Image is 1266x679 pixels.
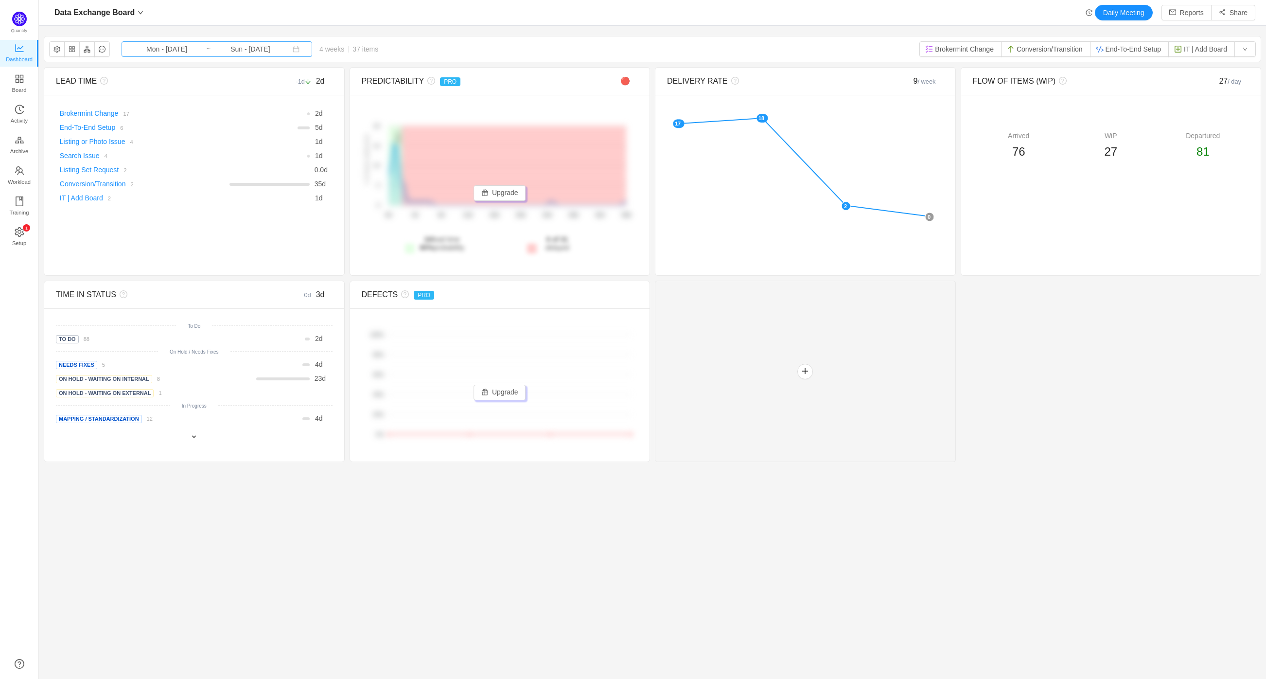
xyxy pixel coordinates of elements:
[315,180,322,188] span: 35
[25,224,27,232] p: 1
[97,77,108,85] i: icon: question-circle
[595,212,604,219] tspan: 32d
[474,185,526,201] button: icon: giftUpgrade
[123,167,126,173] small: 2
[373,352,384,357] tspan: 80%
[1228,78,1241,85] small: / day
[1234,41,1256,57] button: icon: down
[1180,75,1249,87] div: 27
[108,196,111,201] small: 2
[115,124,123,131] a: 6
[56,389,154,397] span: On Hold - Waiting on External
[84,336,89,342] small: 88
[152,375,160,382] a: 8
[147,416,153,422] small: 12
[305,78,311,85] i: icon: arrow-down
[315,138,319,145] span: 1
[376,183,379,189] tspan: 5
[15,659,24,669] a: icon: question-circle
[56,361,97,369] span: Needs Fixes
[376,431,384,437] tspan: 0%
[542,212,551,219] tspan: 24d
[23,224,30,232] sup: 1
[667,75,874,87] div: DELIVERY RATE
[315,138,323,145] span: d
[315,360,323,368] span: d
[157,376,160,382] small: 8
[120,125,123,131] small: 6
[370,332,384,338] tspan: 100%
[315,109,323,117] span: d
[797,364,813,379] button: icon: plus
[1157,131,1249,141] div: Departured
[315,375,326,382] span: d
[315,414,319,422] span: 4
[1095,5,1153,20] button: Daily Meeting
[914,77,936,85] span: 9
[1090,41,1169,57] button: End-To-End Setup
[15,105,24,114] i: icon: history
[60,152,100,160] a: Search Issue
[142,414,153,422] a: 12
[123,111,129,117] small: 17
[315,166,324,174] span: 0.0
[973,131,1065,141] div: Arrived
[462,212,472,219] tspan: 12d
[1168,41,1235,57] button: IT | Add Board
[170,349,219,355] small: On Hold / Needs Fixes
[373,123,379,129] tspan: 20
[316,77,325,85] span: 2d
[315,124,319,131] span: 5
[94,41,110,57] button: icon: message
[925,45,933,53] img: 10313
[315,152,319,160] span: 1
[11,28,28,33] span: Quantify
[438,212,444,219] tspan: 8d
[1174,45,1182,53] img: 10311
[411,212,418,219] tspan: 4d
[105,153,107,159] small: 4
[15,166,24,186] a: Workload
[373,411,384,417] tspan: 20%
[1196,145,1210,158] span: 81
[546,235,568,243] strong: 6 of 31
[362,289,569,301] div: DEFECTS
[116,290,127,298] i: icon: question-circle
[118,109,129,117] a: 17
[15,197,24,206] i: icon: book
[315,109,319,117] span: 2
[973,75,1180,87] div: FLOW OF ITEMS (WiP)
[130,139,133,145] small: 4
[12,80,27,100] span: Board
[315,375,322,382] span: 23
[15,228,24,247] a: icon: settingSetup
[352,45,378,53] span: 37 items
[12,233,26,253] span: Setup
[1104,145,1117,158] span: 27
[15,74,24,84] i: icon: appstore
[315,194,323,202] span: d
[54,5,135,20] span: Data Exchange Board
[127,44,206,54] input: Start date
[97,360,105,368] a: 5
[440,77,460,86] span: PRO
[315,152,323,160] span: d
[138,10,143,16] i: icon: down
[304,291,316,299] small: 0d
[15,135,24,145] i: icon: gold
[100,152,107,160] a: 4
[60,194,103,202] a: IT | Add Board
[103,194,111,202] a: 2
[420,244,464,251] span: probability
[60,124,115,131] a: End-To-End Setup
[620,77,630,85] span: 🔴
[154,389,161,396] a: 1
[1007,45,1015,53] img: 10310
[424,235,432,243] strong: 2d
[1161,5,1212,20] button: icon: mailReports
[49,41,65,57] button: icon: setting
[398,290,409,298] i: icon: question-circle
[15,136,24,155] a: Archive
[316,290,325,299] span: 3d
[64,41,80,57] button: icon: appstore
